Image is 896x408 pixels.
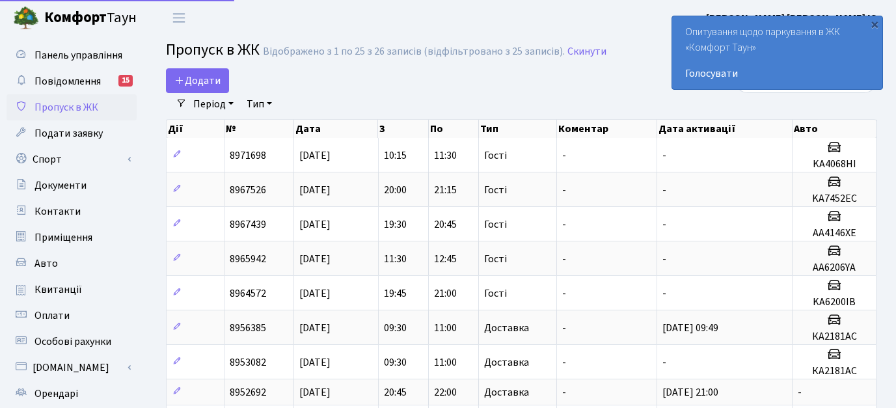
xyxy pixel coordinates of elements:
[230,183,266,197] span: 8967526
[798,227,871,239] h5: AA4146XE
[263,46,565,58] div: Відображено з 1 по 25 з 26 записів (відфільтровано з 25 записів).
[662,217,666,232] span: -
[567,46,606,58] a: Скинути
[34,256,58,271] span: Авто
[230,355,266,370] span: 8953082
[166,38,260,61] span: Пропуск в ЖК
[384,148,407,163] span: 10:15
[562,252,566,266] span: -
[662,355,666,370] span: -
[7,251,137,277] a: Авто
[299,385,331,400] span: [DATE]
[484,150,507,161] span: Гості
[230,385,266,400] span: 8952692
[384,217,407,232] span: 19:30
[230,148,266,163] span: 8971698
[384,183,407,197] span: 20:00
[434,183,457,197] span: 21:15
[174,74,221,88] span: Додати
[34,100,98,115] span: Пропуск в ЖК
[7,381,137,407] a: Орендарі
[241,93,277,115] a: Тип
[384,355,407,370] span: 09:30
[34,74,101,88] span: Повідомлення
[188,93,239,115] a: Період
[163,7,195,29] button: Переключити навігацію
[230,217,266,232] span: 8967439
[672,16,882,89] div: Опитування щодо паркування в ЖК «Комфорт Таун»
[7,355,137,381] a: [DOMAIN_NAME]
[7,329,137,355] a: Особові рахунки
[484,219,507,230] span: Гості
[7,120,137,146] a: Подати заявку
[662,321,718,335] span: [DATE] 09:49
[484,323,529,333] span: Доставка
[562,148,566,163] span: -
[434,321,457,335] span: 11:00
[662,252,666,266] span: -
[479,120,557,138] th: Тип
[484,185,507,195] span: Гості
[798,296,871,308] h5: KA6200IB
[34,204,81,219] span: Контакти
[685,66,869,81] a: Голосувати
[484,387,529,398] span: Доставка
[299,148,331,163] span: [DATE]
[434,252,457,266] span: 12:45
[7,68,137,94] a: Повідомлення15
[798,262,871,274] h5: AA6206YA
[706,10,880,26] a: [PERSON_NAME] [PERSON_NAME] Ю.
[34,230,92,245] span: Приміщення
[434,385,457,400] span: 22:00
[384,286,407,301] span: 19:45
[662,286,666,301] span: -
[868,18,881,31] div: ×
[299,321,331,335] span: [DATE]
[378,120,428,138] th: З
[429,120,479,138] th: По
[384,321,407,335] span: 09:30
[434,217,457,232] span: 20:45
[7,198,137,224] a: Контакти
[7,277,137,303] a: Квитанції
[7,146,137,172] a: Спорт
[34,178,87,193] span: Документи
[562,385,566,400] span: -
[7,224,137,251] a: Приміщення
[798,158,871,170] h5: KA4068HI
[299,217,331,232] span: [DATE]
[706,11,880,25] b: [PERSON_NAME] [PERSON_NAME] Ю.
[662,183,666,197] span: -
[299,183,331,197] span: [DATE]
[294,120,379,138] th: Дата
[7,303,137,329] a: Оплати
[299,252,331,266] span: [DATE]
[662,148,666,163] span: -
[562,355,566,370] span: -
[657,120,793,138] th: Дата активації
[230,321,266,335] span: 8956385
[484,254,507,264] span: Гості
[299,286,331,301] span: [DATE]
[434,355,457,370] span: 11:00
[562,286,566,301] span: -
[7,94,137,120] a: Пропуск в ЖК
[557,120,657,138] th: Коментар
[798,365,871,377] h5: КА2181АС
[434,286,457,301] span: 21:00
[384,252,407,266] span: 11:30
[562,321,566,335] span: -
[7,42,137,68] a: Панель управління
[44,7,107,28] b: Комфорт
[793,120,876,138] th: Авто
[798,193,871,205] h5: KA7452EC
[44,7,137,29] span: Таун
[484,357,529,368] span: Доставка
[798,331,871,343] h5: КА2181АС
[166,68,229,93] a: Додати
[484,288,507,299] span: Гості
[224,120,293,138] th: №
[798,385,802,400] span: -
[34,387,78,401] span: Орендарі
[562,183,566,197] span: -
